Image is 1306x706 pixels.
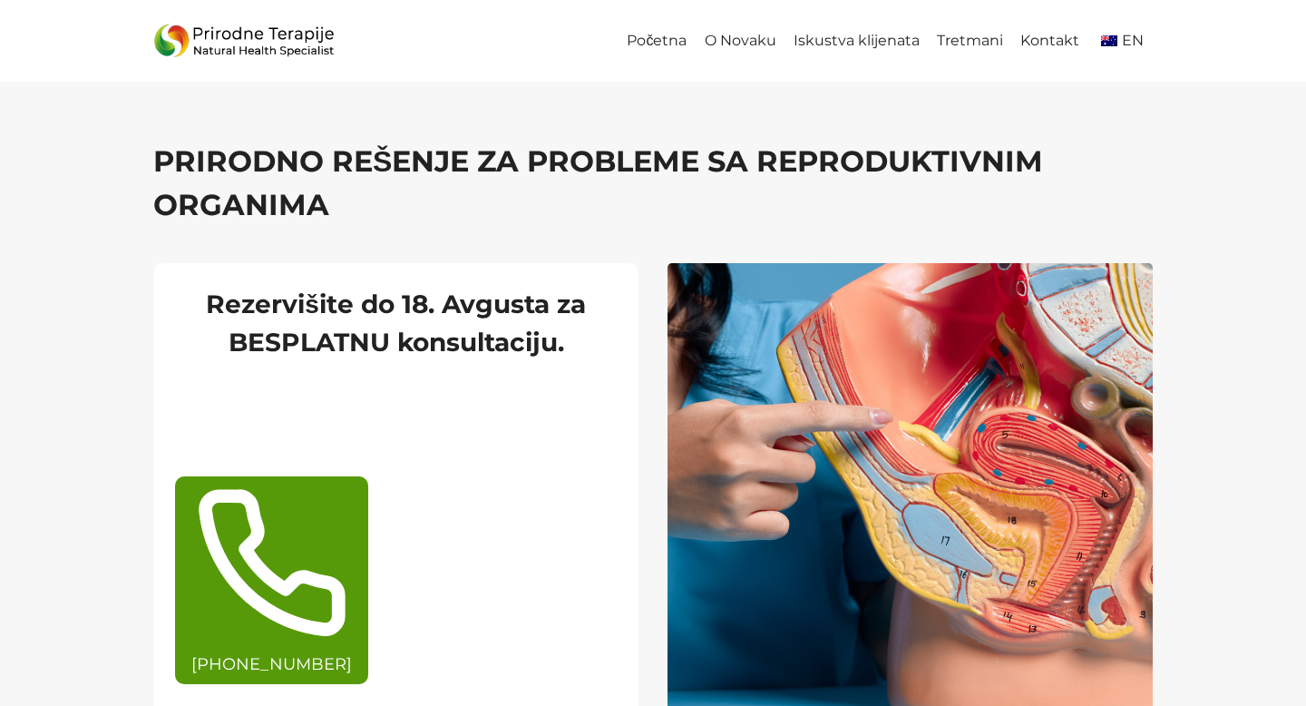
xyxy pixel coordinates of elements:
nav: Primary Navigation [619,21,1153,62]
a: O Novaku [696,21,785,62]
a: [PHONE_NUMBER] [175,476,368,684]
a: Iskustva klijenata [785,21,928,62]
img: Prirodne_Terapije_Logo - Prirodne Terapije [153,19,335,64]
span: [PHONE_NUMBER] [191,654,352,674]
span: EN [1122,32,1144,49]
img: English [1101,35,1117,46]
a: Početna [619,21,696,62]
a: Tretmani [928,21,1011,62]
h1: PRIRODNO REŠENJE ZA PROBLEME SA REPRODUKTIVNIM ORGANIMA [153,140,1153,227]
a: en_AUEN [1088,21,1153,62]
h2: Rezervišite do 18. Avgusta za BESPLATNU konsultaciju. [175,285,617,361]
a: Kontakt [1012,21,1088,62]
